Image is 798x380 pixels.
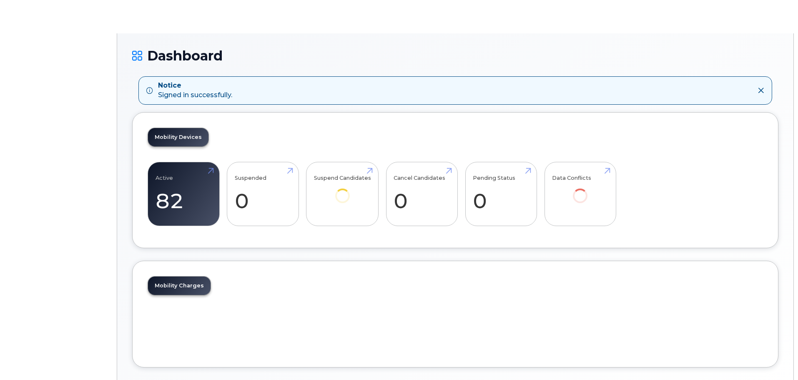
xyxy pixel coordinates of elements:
a: Cancel Candidates 0 [394,166,450,221]
strong: Notice [158,81,232,91]
a: Suspend Candidates [314,166,371,214]
a: Suspended 0 [235,166,291,221]
a: Pending Status 0 [473,166,529,221]
a: Mobility Charges [148,277,211,295]
div: Signed in successfully. [158,81,232,100]
h1: Dashboard [132,48,778,63]
a: Active 82 [156,166,212,221]
a: Data Conflicts [552,166,608,214]
a: Mobility Devices [148,128,208,146]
